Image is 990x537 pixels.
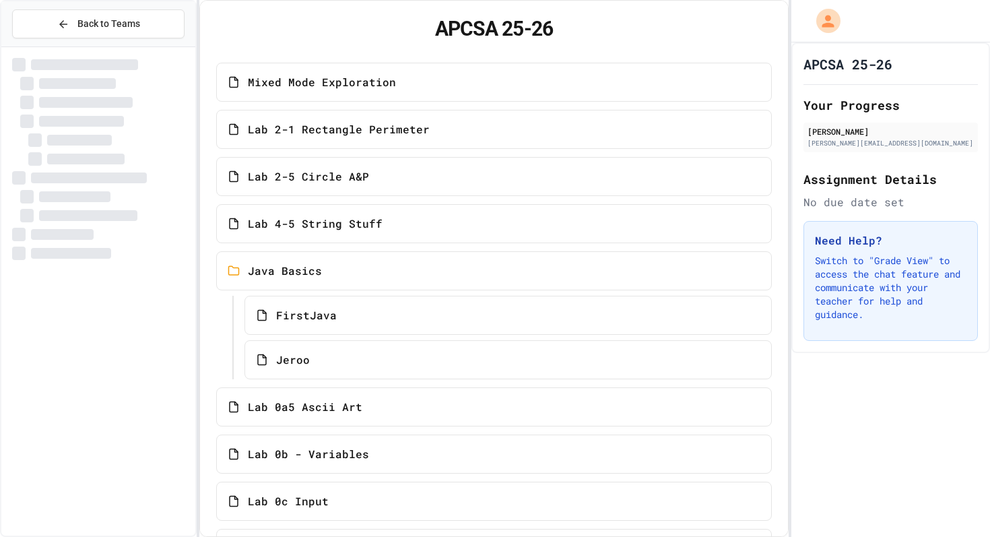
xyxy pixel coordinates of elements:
[803,96,978,115] h2: Your Progress
[815,254,966,321] p: Switch to "Grade View" to access the chat feature and communicate with your teacher for help and ...
[248,74,396,90] span: Mixed Mode Exploration
[815,232,966,249] h3: Need Help?
[248,263,322,279] span: Java Basics
[248,121,430,137] span: Lab 2-1 Rectangle Perimeter
[803,170,978,189] h2: Assignment Details
[244,340,771,379] a: Jeroo
[248,399,362,415] span: Lab 0a5 Ascii Art
[807,125,974,137] div: [PERSON_NAME]
[216,110,771,149] a: Lab 2-1 Rectangle Perimeter
[802,5,844,36] div: My Account
[803,194,978,210] div: No due date set
[248,493,329,509] span: Lab 0c Input
[77,17,140,31] span: Back to Teams
[244,296,771,335] a: FirstJava
[276,352,310,368] span: Jeroo
[807,138,974,148] div: [PERSON_NAME][EMAIL_ADDRESS][DOMAIN_NAME]
[216,157,771,196] a: Lab 2-5 Circle A&P
[216,387,771,427] a: Lab 0a5 Ascii Art
[216,17,771,41] h1: APCSA 25-26
[248,168,369,185] span: Lab 2-5 Circle A&P
[216,204,771,243] a: Lab 4-5 String Stuff
[248,216,383,232] span: Lab 4-5 String Stuff
[248,446,369,462] span: Lab 0b - Variables
[12,9,185,38] button: Back to Teams
[276,307,337,323] span: FirstJava
[216,482,771,521] a: Lab 0c Input
[216,63,771,102] a: Mixed Mode Exploration
[216,435,771,474] a: Lab 0b - Variables
[803,55,892,73] h1: APCSA 25-26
